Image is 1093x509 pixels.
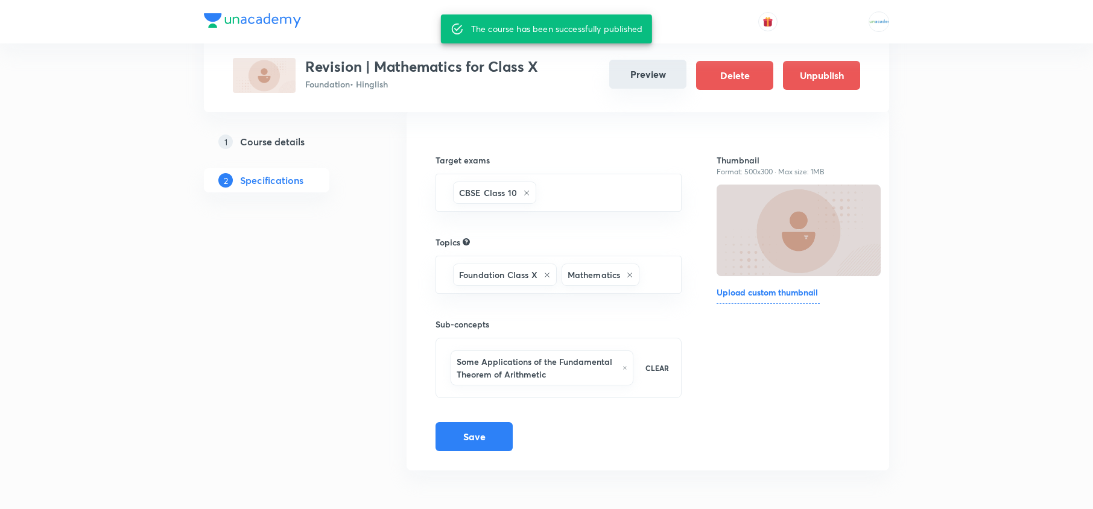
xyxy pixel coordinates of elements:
[436,318,682,330] h6: Sub-concepts
[204,130,368,154] a: 1Course details
[471,18,642,40] div: The course has been successfully published
[609,60,686,89] button: Preview
[645,362,669,373] p: CLEAR
[240,134,305,149] h5: Course details
[717,154,860,166] h6: Thumbnail
[457,355,616,381] h6: Some Applications of the Fundamental Theorem of Arithmetic
[436,422,513,451] button: Save
[436,154,682,166] h6: Target exams
[758,12,778,31] button: avatar
[459,268,537,281] h6: Foundation Class X
[240,173,303,188] h5: Specifications
[233,58,296,93] img: D01DB98B-9F5A-40F5-97E5-9800A71CCF73_special_class.png
[218,134,233,149] p: 1
[568,268,621,281] h6: Mathematics
[436,236,460,248] h6: Topics
[218,173,233,188] p: 2
[204,13,301,31] a: Company Logo
[305,78,538,90] p: Foundation • Hinglish
[459,186,517,199] h6: CBSE Class 10
[305,58,538,75] h3: Revision | Mathematics for Class X
[717,286,820,304] h6: Upload custom thumbnail
[674,274,677,276] button: Open
[783,61,860,90] button: Unpublish
[696,61,773,90] button: Delete
[463,236,470,247] div: Search for topics
[762,16,773,27] img: avatar
[717,166,860,177] p: Format: 500x300 · Max size: 1MB
[715,183,882,277] img: Thumbnail
[674,192,677,194] button: Open
[869,11,889,32] img: MOHAMMED SHOAIB
[204,13,301,28] img: Company Logo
